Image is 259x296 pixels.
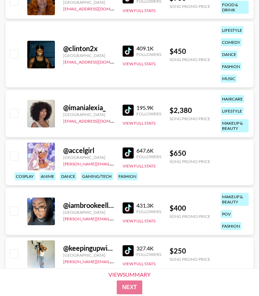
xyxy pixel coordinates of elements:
a: [EMAIL_ADDRESS][DOMAIN_NAME] [63,5,133,11]
div: haircare [221,95,244,103]
div: Song Promo Price [170,159,210,164]
button: View Full Stats [123,61,155,66]
div: [GEOGRAPHIC_DATA] [63,155,114,160]
div: Song Promo Price [170,257,210,262]
div: [GEOGRAPHIC_DATA] [63,252,114,258]
div: Song Promo Price [170,57,210,62]
div: [GEOGRAPHIC_DATA] [63,210,114,215]
div: Song Promo Price [170,116,210,121]
img: TikTok [123,147,134,159]
button: View Full Stats [123,218,155,223]
div: anime [39,172,56,180]
a: [EMAIL_ADDRESS][DOMAIN_NAME] [63,117,133,124]
button: View Full Stats [123,121,155,126]
div: music [221,75,237,83]
div: $ 2,380 [170,106,210,115]
img: TikTok [123,46,134,57]
a: [PERSON_NAME][EMAIL_ADDRESS][DOMAIN_NAME] [63,215,165,221]
div: @ iambrookeellison [63,201,114,210]
div: 431.3K [136,202,161,209]
div: pov [221,210,232,218]
div: Followers [136,154,161,159]
iframe: Drift Widget Chat Controller [224,261,251,288]
div: Followers [136,52,161,57]
a: [EMAIL_ADDRESS][DOMAIN_NAME] [63,58,133,65]
div: comedy [221,38,242,46]
button: Next [117,280,143,294]
div: 195.9K [136,104,161,111]
div: fashion [117,172,138,180]
div: Followers [136,209,161,214]
div: @ clinton2x [63,44,114,53]
img: TikTok [123,202,134,213]
div: 327.4K [136,245,161,252]
div: @ accelgirl [63,146,114,155]
div: food & drink [221,1,249,14]
div: $ 400 [170,204,210,212]
div: makeup & beauty [221,119,249,132]
div: lifestyle [221,26,243,34]
a: [PERSON_NAME][EMAIL_ADDRESS][PERSON_NAME][DOMAIN_NAME] [63,160,198,166]
div: fashion [221,63,241,70]
div: Followers [136,111,161,116]
img: TikTok [123,245,134,256]
div: 409.1K [136,45,161,52]
div: $ 250 [170,247,210,255]
div: $ 650 [170,149,210,157]
div: @ keepingupwithkelc [63,244,114,252]
div: gaming/tech [81,172,113,180]
div: dance [221,50,238,58]
button: View Full Stats [123,261,155,266]
div: Song Promo Price [170,214,210,219]
div: fashion [221,222,241,230]
div: 647.6K [136,147,161,154]
div: @ imanialexia_ [63,103,114,112]
div: Song Promo Price [170,4,210,9]
div: Followers [136,252,161,257]
button: View Full Stats [123,163,155,169]
div: View Summary [103,271,156,278]
div: cosplay [15,172,35,180]
div: dance [60,172,77,180]
div: [GEOGRAPHIC_DATA] [63,53,114,58]
div: [GEOGRAPHIC_DATA] [63,112,114,117]
img: TikTok [123,105,134,116]
button: View Full Stats [123,8,155,13]
div: makeup & beauty [221,193,249,206]
a: [PERSON_NAME][EMAIL_ADDRESS][PERSON_NAME][DOMAIN_NAME] [63,258,198,264]
div: $ 450 [170,47,210,56]
div: lifestyle [221,107,243,115]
